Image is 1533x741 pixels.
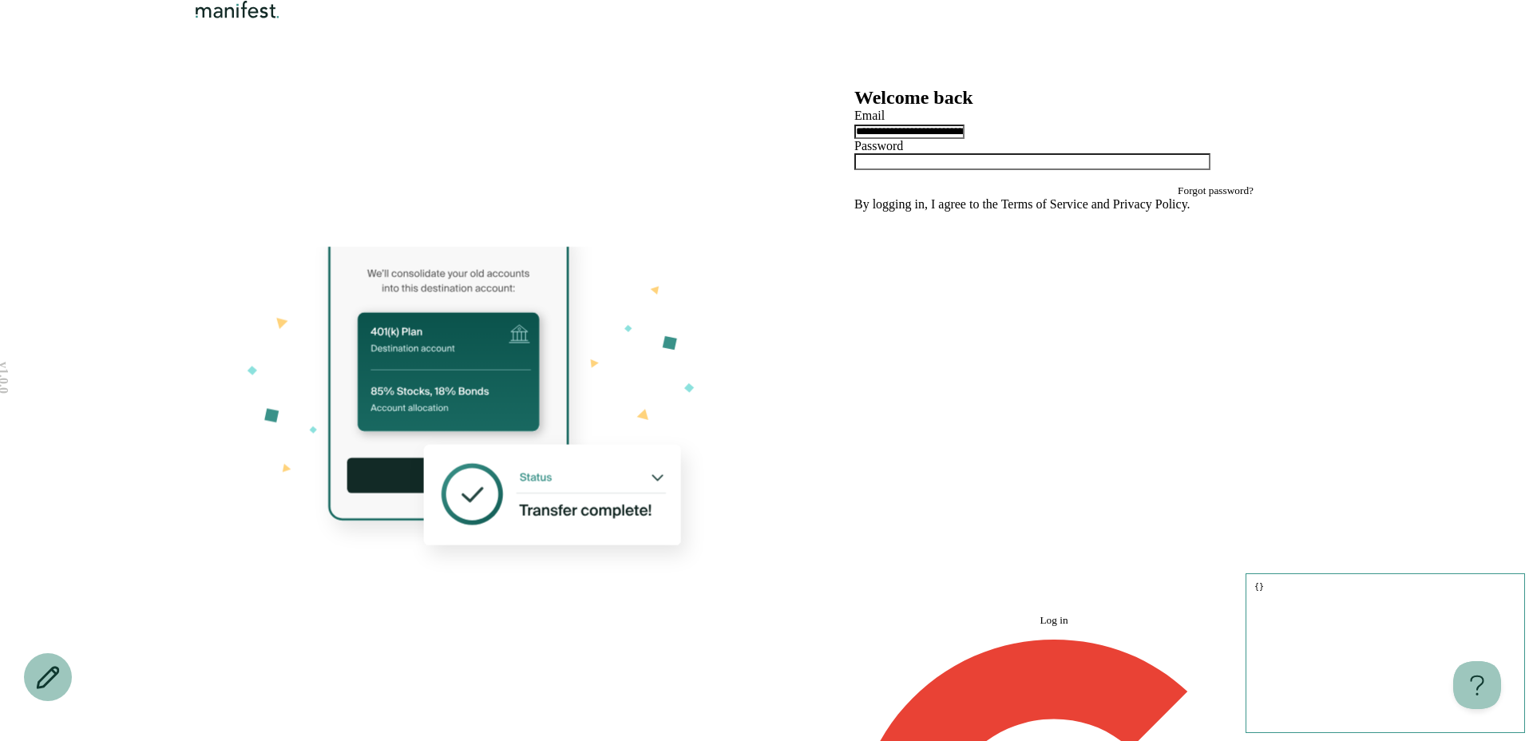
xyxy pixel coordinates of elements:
[1453,661,1501,709] iframe: Help Scout Beacon - Open
[854,212,1254,627] button: Log in
[1246,573,1525,733] pre: {}
[854,109,885,122] label: Email
[1113,197,1187,211] a: Privacy Policy
[854,197,1254,212] p: By logging in, I agree to the and .
[1040,614,1068,626] span: Log in
[854,139,903,153] label: Password
[1178,184,1254,196] span: Forgot password?
[1001,197,1088,211] a: Terms of Service
[1178,184,1254,197] button: Forgot password?
[854,87,1254,109] h2: Welcome back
